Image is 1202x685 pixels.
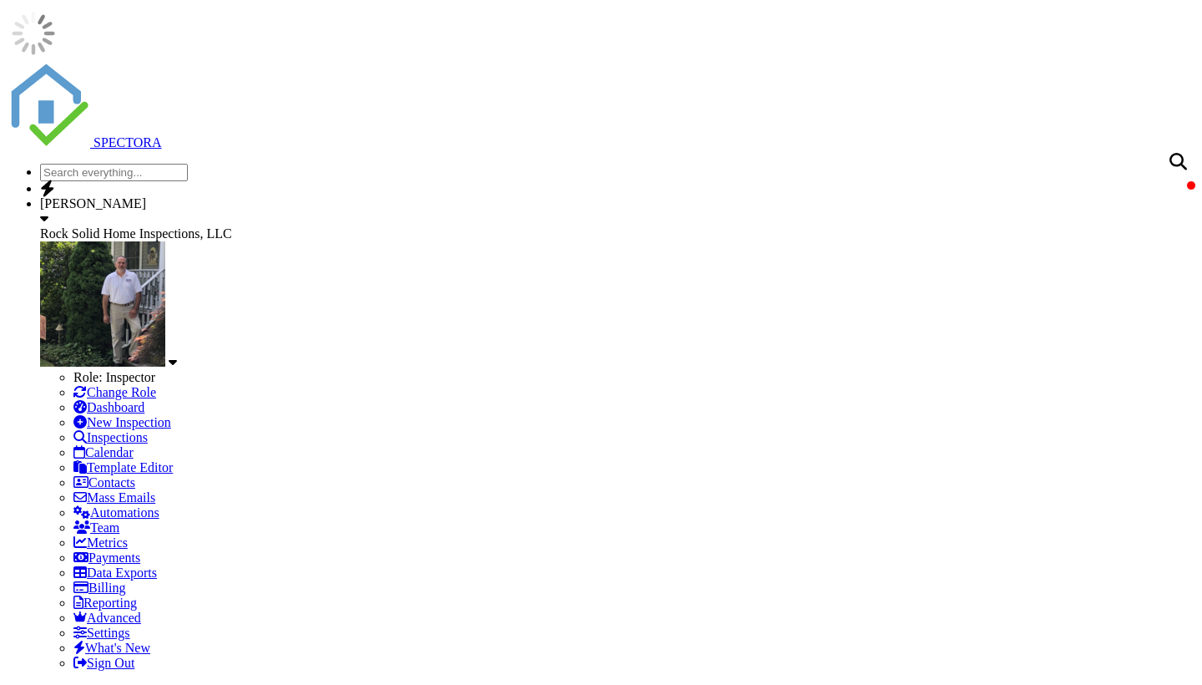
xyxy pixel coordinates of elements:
a: Inspections [73,430,148,444]
div: Rock Solid Home Inspections, LLC [40,226,1195,241]
a: Advanced [73,611,141,625]
a: Contacts [73,475,135,490]
input: Search everything... [40,164,188,181]
span: Role: Inspector [73,370,155,384]
img: july_21__2018_177.png [40,241,165,367]
a: Dashboard [73,400,144,414]
a: Metrics [73,535,128,550]
a: Sign Out [73,656,134,670]
a: Calendar [73,445,134,459]
a: Team [73,520,119,535]
a: Reporting [73,596,137,610]
a: What's New [73,641,150,655]
a: Change Role [73,385,156,399]
a: Payments [73,551,140,565]
a: Automations [73,505,159,520]
a: Mass Emails [73,490,155,505]
img: The Best Home Inspection Software - Spectora [7,63,90,147]
a: Settings [73,626,130,640]
a: New Inspection [73,415,171,429]
span: SPECTORA [93,135,162,150]
div: [PERSON_NAME] [40,196,1195,211]
a: Billing [73,581,125,595]
a: SPECTORA [7,135,162,150]
a: Data Exports [73,566,157,580]
img: loading-93afd81d04378562ca97960a6d0abf470c8f8241ccf6a1b4da771bf876922d1b.gif [7,7,60,60]
a: Template Editor [73,460,173,474]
